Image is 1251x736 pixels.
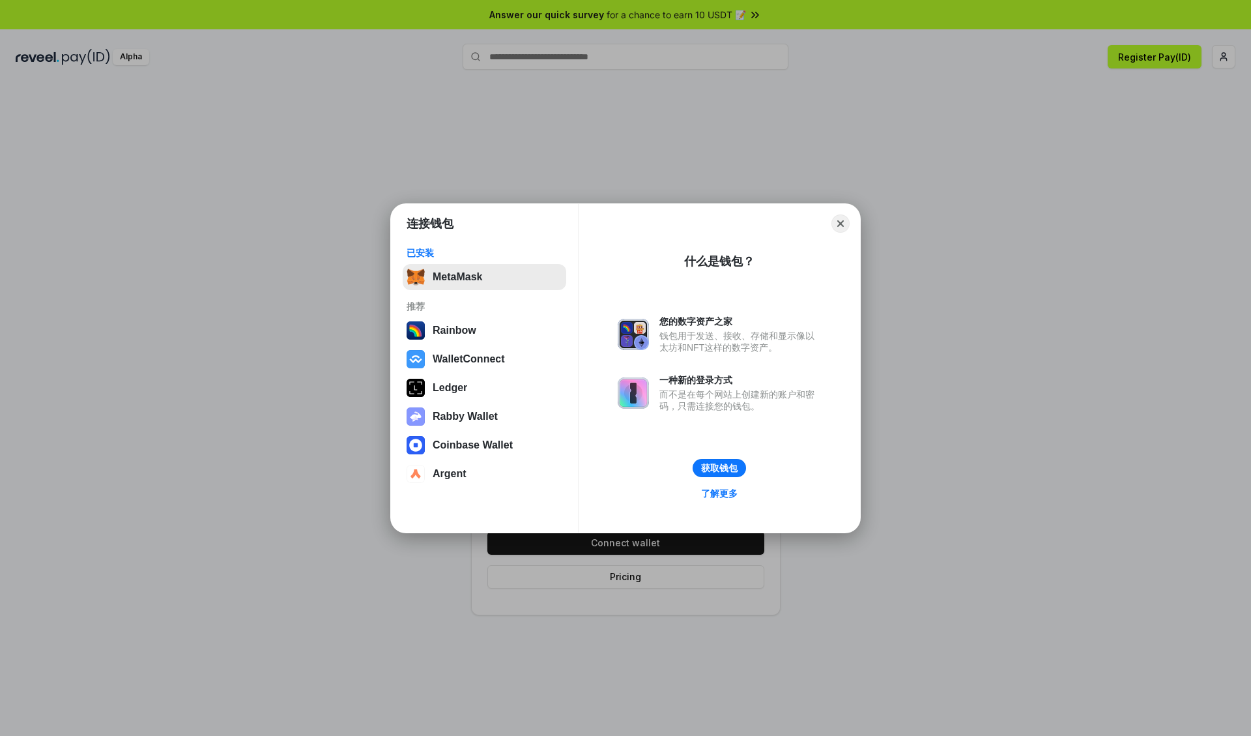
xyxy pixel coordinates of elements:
[403,346,566,372] button: WalletConnect
[659,374,821,386] div: 一种新的登录方式
[407,216,453,231] h1: 连接钱包
[701,462,738,474] div: 获取钱包
[659,330,821,353] div: 钱包用于发送、接收、存储和显示像以太坊和NFT这样的数字资产。
[407,379,425,397] img: svg+xml,%3Csvg%20xmlns%3D%22http%3A%2F%2Fwww.w3.org%2F2000%2Fsvg%22%20width%3D%2228%22%20height%3...
[407,301,562,312] div: 推荐
[407,268,425,286] img: svg+xml,%3Csvg%20fill%3D%22none%22%20height%3D%2233%22%20viewBox%3D%220%200%2035%2033%22%20width%...
[403,375,566,401] button: Ledger
[693,485,745,502] a: 了解更多
[403,264,566,290] button: MetaMask
[659,389,821,412] div: 而不是在每个网站上创建新的账户和密码，只需连接您的钱包。
[618,377,649,409] img: svg+xml,%3Csvg%20xmlns%3D%22http%3A%2F%2Fwww.w3.org%2F2000%2Fsvg%22%20fill%3D%22none%22%20viewBox...
[701,488,738,499] div: 了解更多
[433,411,498,422] div: Rabby Wallet
[403,404,566,430] button: Rabby Wallet
[659,316,821,327] div: 您的数字资产之家
[407,436,425,454] img: svg+xml,%3Csvg%20width%3D%2228%22%20height%3D%2228%22%20viewBox%3D%220%200%2028%2028%22%20fill%3D...
[693,459,746,477] button: 获取钱包
[433,325,476,336] div: Rainbow
[433,382,467,394] div: Ledger
[407,407,425,426] img: svg+xml,%3Csvg%20xmlns%3D%22http%3A%2F%2Fwww.w3.org%2F2000%2Fsvg%22%20fill%3D%22none%22%20viewBox...
[433,353,505,365] div: WalletConnect
[684,254,755,269] div: 什么是钱包？
[407,321,425,340] img: svg+xml,%3Csvg%20width%3D%22120%22%20height%3D%22120%22%20viewBox%3D%220%200%20120%20120%22%20fil...
[433,439,513,451] div: Coinbase Wallet
[433,468,467,480] div: Argent
[403,317,566,344] button: Rainbow
[403,432,566,458] button: Coinbase Wallet
[407,350,425,368] img: svg+xml,%3Csvg%20width%3D%2228%22%20height%3D%2228%22%20viewBox%3D%220%200%2028%2028%22%20fill%3D...
[407,465,425,483] img: svg+xml,%3Csvg%20width%3D%2228%22%20height%3D%2228%22%20viewBox%3D%220%200%2028%2028%22%20fill%3D...
[403,461,566,487] button: Argent
[618,319,649,350] img: svg+xml,%3Csvg%20xmlns%3D%22http%3A%2F%2Fwww.w3.org%2F2000%2Fsvg%22%20fill%3D%22none%22%20viewBox...
[433,271,482,283] div: MetaMask
[831,214,850,233] button: Close
[407,247,562,259] div: 已安装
